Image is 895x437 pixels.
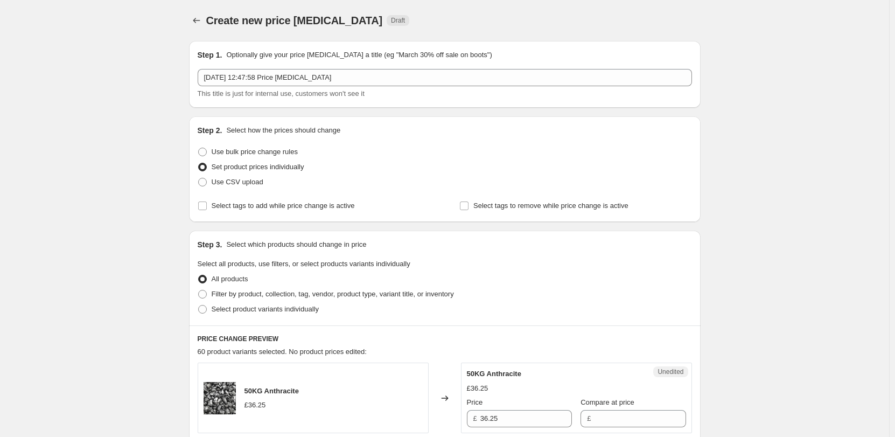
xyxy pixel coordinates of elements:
[198,50,222,60] h2: Step 1.
[391,16,405,25] span: Draft
[212,178,263,186] span: Use CSV upload
[473,414,477,422] span: £
[198,335,692,343] h6: PRICE CHANGE PREVIEW
[226,50,492,60] p: Optionally give your price [MEDICAL_DATA] a title (eg "March 30% off sale on boots")
[244,400,266,411] div: £36.25
[226,125,340,136] p: Select how the prices should change
[212,305,319,313] span: Select product variants individually
[212,148,298,156] span: Use bulk price change rules
[212,202,355,210] span: Select tags to add while price change is active
[226,239,366,250] p: Select which products should change in price
[658,367,683,376] span: Unedited
[212,290,454,298] span: Filter by product, collection, tag, vendor, product type, variant title, or inventory
[204,382,236,414] img: Anthracite_80x.jpg
[198,89,365,98] span: This title is just for internal use, customers won't see it
[206,15,383,26] span: Create new price [MEDICAL_DATA]
[198,260,410,268] span: Select all products, use filters, or select products variants individually
[581,398,634,406] span: Compare at price
[212,275,248,283] span: All products
[198,239,222,250] h2: Step 3.
[189,13,204,28] button: Price change jobs
[198,125,222,136] h2: Step 2.
[467,398,483,406] span: Price
[244,387,299,395] span: 50KG Anthracite
[587,414,591,422] span: £
[467,383,488,394] div: £36.25
[198,348,367,356] span: 60 product variants selected. No product prices edited:
[198,69,692,86] input: 30% off holiday sale
[212,163,304,171] span: Set product prices individually
[473,202,628,210] span: Select tags to remove while price change is active
[467,370,521,378] span: 50KG Anthracite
